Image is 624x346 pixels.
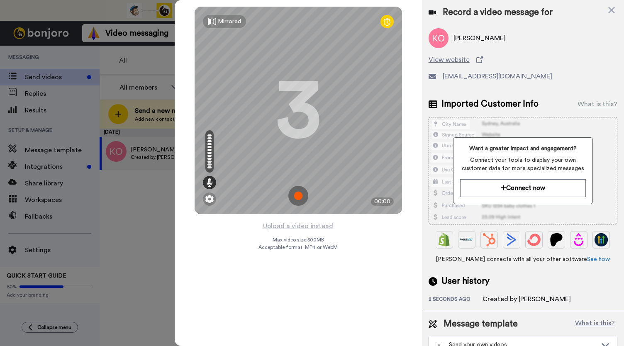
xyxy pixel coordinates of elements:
[443,71,552,81] span: [EMAIL_ADDRESS][DOMAIN_NAME]
[371,197,394,206] div: 00:00
[550,233,563,246] img: Patreon
[505,233,518,246] img: ActiveCampaign
[261,221,336,231] button: Upload a video instead
[441,275,490,288] span: User history
[595,233,608,246] img: GoHighLevel
[258,244,338,251] span: Acceptable format: MP4 or WebM
[275,79,321,141] div: 3
[460,233,473,246] img: Ontraport
[587,256,610,262] a: See how
[460,156,586,173] span: Connect your tools to display your own customer data for more specialized messages
[460,144,586,153] span: Want a greater impact and engagement?
[444,318,518,330] span: Message template
[460,179,586,197] button: Connect now
[288,186,308,206] img: ic_record_start.svg
[578,99,617,109] div: What is this?
[205,195,214,203] img: ic_gear.svg
[429,296,483,304] div: 2 seconds ago
[572,233,585,246] img: Drip
[527,233,541,246] img: ConvertKit
[483,233,496,246] img: Hubspot
[573,318,617,330] button: What is this?
[273,236,324,243] span: Max video size: 500 MB
[441,98,539,110] span: Imported Customer Info
[429,255,617,263] span: [PERSON_NAME] connects with all your other software
[483,294,571,304] div: Created by [PERSON_NAME]
[438,233,451,246] img: Shopify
